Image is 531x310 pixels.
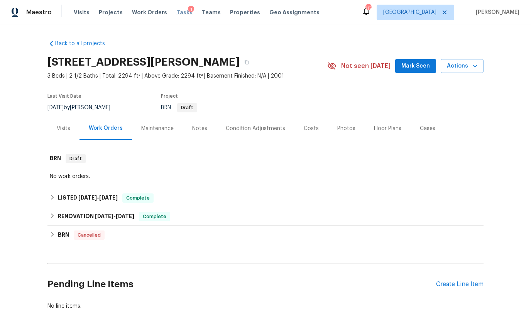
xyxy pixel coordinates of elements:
[99,195,118,200] span: [DATE]
[123,194,153,202] span: Complete
[341,62,391,70] span: Not seen [DATE]
[66,155,85,163] span: Draft
[47,103,120,112] div: by [PERSON_NAME]
[47,146,484,171] div: BRN Draft
[132,8,167,16] span: Work Orders
[50,173,481,180] div: No work orders.
[95,213,134,219] span: -
[192,125,207,132] div: Notes
[178,105,196,110] span: Draft
[50,154,61,163] h6: BRN
[141,125,174,132] div: Maintenance
[47,226,484,244] div: BRN Cancelled
[188,6,194,14] div: 1
[47,58,240,66] h2: [STREET_ADDRESS][PERSON_NAME]
[436,281,484,288] div: Create Line Item
[202,8,221,16] span: Teams
[395,59,436,73] button: Mark Seen
[161,105,197,110] span: BRN
[161,94,178,98] span: Project
[176,10,193,15] span: Tasks
[47,105,64,110] span: [DATE]
[441,59,484,73] button: Actions
[337,125,355,132] div: Photos
[47,94,81,98] span: Last Visit Date
[473,8,519,16] span: [PERSON_NAME]
[95,213,113,219] span: [DATE]
[401,61,430,71] span: Mark Seen
[420,125,435,132] div: Cases
[240,55,254,69] button: Copy Address
[47,302,484,310] div: No line items.
[58,212,134,221] h6: RENOVATION
[226,125,285,132] div: Condition Adjustments
[304,125,319,132] div: Costs
[58,193,118,203] h6: LISTED
[47,266,436,302] h2: Pending Line Items
[78,195,118,200] span: -
[374,125,401,132] div: Floor Plans
[99,8,123,16] span: Projects
[383,8,436,16] span: [GEOGRAPHIC_DATA]
[447,61,477,71] span: Actions
[57,125,70,132] div: Visits
[74,8,90,16] span: Visits
[140,213,169,220] span: Complete
[74,231,104,239] span: Cancelled
[47,207,484,226] div: RENOVATION [DATE]-[DATE]Complete
[269,8,320,16] span: Geo Assignments
[47,72,327,80] span: 3 Beds | 2 1/2 Baths | Total: 2294 ft² | Above Grade: 2294 ft² | Basement Finished: N/A | 2001
[116,213,134,219] span: [DATE]
[26,8,52,16] span: Maestro
[365,5,371,12] div: 117
[47,40,122,47] a: Back to all projects
[47,189,484,207] div: LISTED [DATE]-[DATE]Complete
[89,124,123,132] div: Work Orders
[58,230,69,240] h6: BRN
[230,8,260,16] span: Properties
[78,195,97,200] span: [DATE]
